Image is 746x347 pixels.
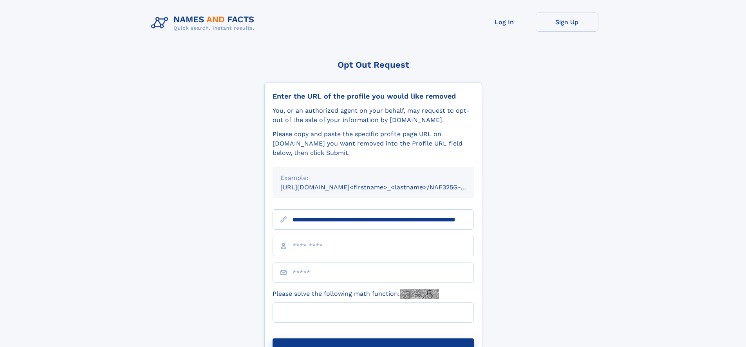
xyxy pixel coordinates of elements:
[280,173,466,183] div: Example:
[273,289,439,299] label: Please solve the following math function:
[264,60,482,70] div: Opt Out Request
[473,13,536,32] a: Log In
[280,183,489,191] small: [URL][DOMAIN_NAME]<firstname>_<lastname>/NAF325G-xxxxxxxx
[536,13,598,32] a: Sign Up
[148,13,261,34] img: Logo Names and Facts
[273,129,474,158] div: Please copy and paste the specific profile page URL on [DOMAIN_NAME] you want removed into the Pr...
[273,92,474,101] div: Enter the URL of the profile you would like removed
[273,106,474,125] div: You, or an authorized agent on your behalf, may request to opt-out of the sale of your informatio...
